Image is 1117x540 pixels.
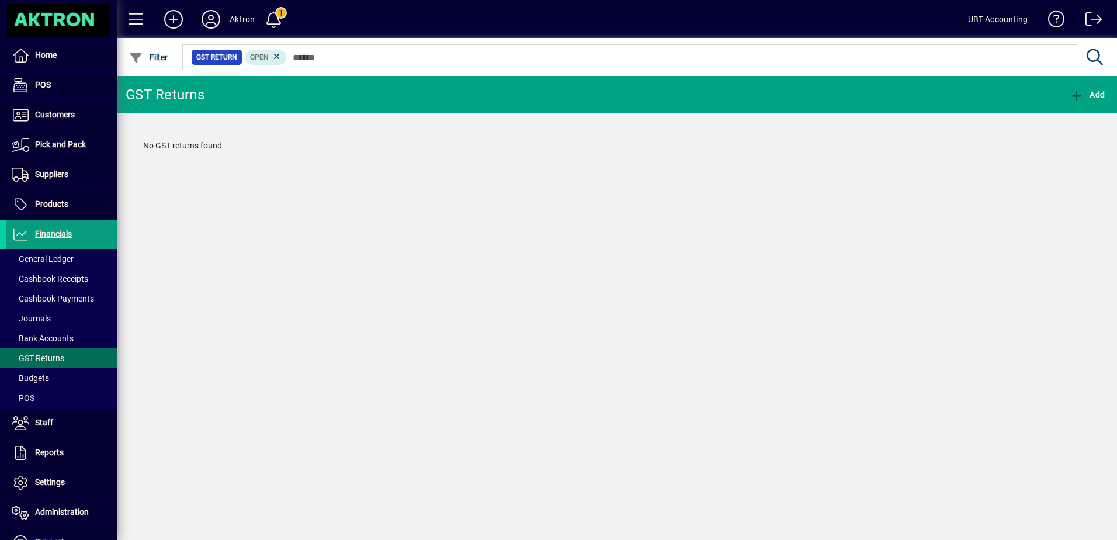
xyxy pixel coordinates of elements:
div: Aktron [230,10,255,29]
a: Customers [6,101,117,130]
button: Filter [126,47,171,68]
span: Bank Accounts [12,334,74,343]
a: Logout [1077,2,1102,40]
span: Products [35,199,68,209]
a: Staff [6,409,117,438]
span: Settings [35,477,65,487]
div: GST Returns [126,85,204,104]
a: Reports [6,438,117,468]
span: Administration [35,507,89,517]
a: Knowledge Base [1039,2,1065,40]
a: GST Returns [6,348,117,368]
div: UBT Accounting [968,10,1028,29]
a: Products [6,190,117,219]
span: Cashbook Receipts [12,274,88,283]
span: Reports [35,448,64,457]
span: POS [12,393,34,403]
a: Budgets [6,368,117,388]
a: POS [6,71,117,100]
span: Cashbook Payments [12,294,94,303]
span: Pick and Pack [35,140,86,149]
span: Staff [35,418,53,427]
span: Customers [35,110,75,119]
button: Profile [192,9,230,30]
span: Suppliers [35,169,68,179]
a: Cashbook Receipts [6,269,117,289]
span: Open [250,53,269,61]
span: Financials [35,229,72,238]
span: Journals [12,314,51,323]
a: General Ledger [6,249,117,269]
span: Add [1070,90,1105,99]
span: POS [35,80,51,89]
button: Add [1067,84,1108,105]
span: Budgets [12,373,49,383]
a: Home [6,41,117,70]
a: POS [6,388,117,408]
span: Home [35,50,57,60]
a: Suppliers [6,160,117,189]
a: Bank Accounts [6,328,117,348]
a: Administration [6,498,117,527]
span: GST Return [196,51,237,63]
a: Cashbook Payments [6,289,117,309]
button: Add [155,9,192,30]
span: Filter [129,53,168,62]
span: GST Returns [12,354,64,363]
a: Settings [6,468,117,497]
a: Pick and Pack [6,130,117,160]
mat-chip: Status: Open [245,50,287,65]
div: No GST returns found [131,128,1102,164]
span: General Ledger [12,254,74,264]
a: Journals [6,309,117,328]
